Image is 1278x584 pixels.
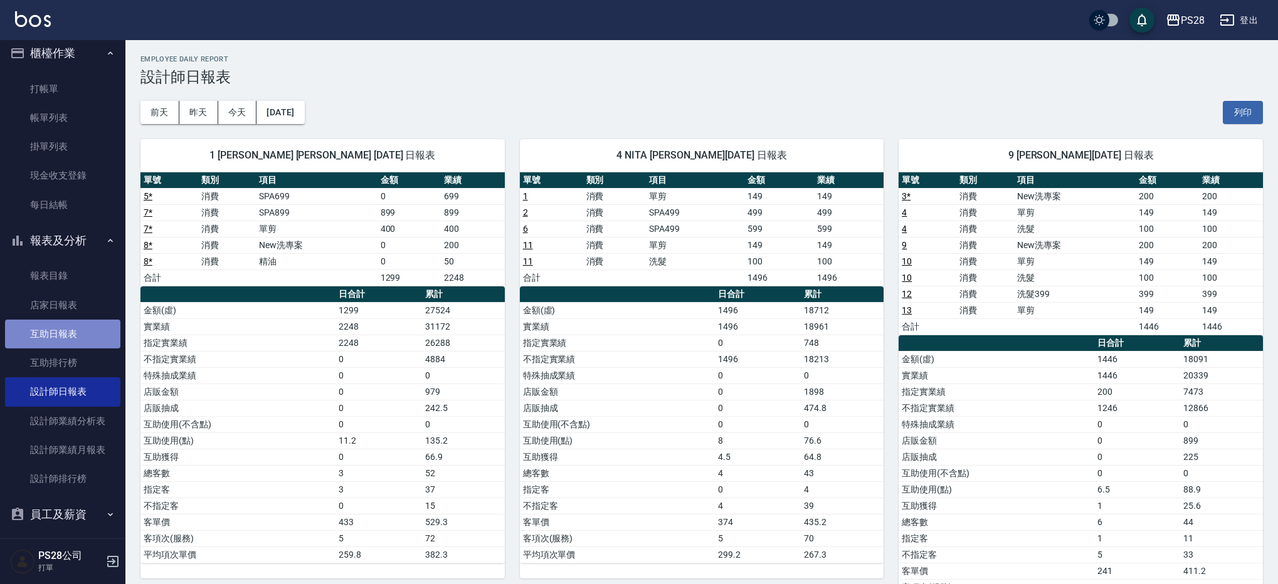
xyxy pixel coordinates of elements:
td: 0 [715,383,801,400]
td: 0 [715,335,801,351]
td: 不指定客 [140,498,335,514]
td: 1 [1094,530,1180,546]
td: 200 [441,237,505,253]
td: 1496 [715,351,801,367]
td: 不指定實業績 [520,351,715,367]
td: 100 [1199,269,1263,286]
td: 1496 [715,302,801,318]
td: 精油 [256,253,378,269]
td: 金額(虛) [140,302,335,318]
td: 消費 [956,302,1014,318]
h2: Employee Daily Report [140,55,1263,63]
td: 27524 [422,302,505,318]
td: 44 [1180,514,1263,530]
td: 12866 [1180,400,1263,416]
td: 0 [335,449,421,465]
td: 洗髮 [646,253,744,269]
td: 0 [715,416,801,432]
td: 客單價 [140,514,335,530]
th: 金額 [744,172,814,189]
td: 實業績 [140,318,335,335]
a: 設計師業績月報表 [5,435,120,464]
button: 今天 [218,101,257,124]
td: 400 [441,221,505,237]
td: 149 [1136,204,1200,221]
th: 累計 [1180,335,1263,352]
td: 18961 [801,318,884,335]
td: SPA499 [646,204,744,221]
td: 0 [801,367,884,383]
td: 3 [335,481,421,498]
td: 599 [744,221,814,237]
table: a dense table [140,286,505,563]
td: 50 [441,253,505,269]
td: 39 [801,498,884,514]
h5: PS28公司 [38,550,102,562]
td: 37 [422,481,505,498]
span: 1 [PERSON_NAME] [PERSON_NAME] [DATE] 日報表 [156,149,490,162]
td: 合計 [899,318,956,335]
td: 單剪 [1014,253,1136,269]
td: 149 [744,237,814,253]
td: 399 [1199,286,1263,302]
a: 6 [523,224,528,234]
td: 0 [335,367,421,383]
td: 259.8 [335,546,421,563]
td: 合計 [140,269,198,286]
th: 項目 [1014,172,1136,189]
td: 單剪 [646,237,744,253]
td: 64.8 [801,449,884,465]
table: a dense table [520,172,884,286]
td: 金額(虛) [520,302,715,318]
td: 1299 [335,302,421,318]
button: [DATE] [256,101,304,124]
td: 4884 [422,351,505,367]
a: 店家日報表 [5,291,120,320]
td: 指定客 [520,481,715,498]
td: 特殊抽成業績 [140,367,335,383]
a: 11 [523,256,533,266]
a: 掛單列表 [5,132,120,161]
td: 0 [715,400,801,416]
th: 單號 [899,172,956,189]
td: 200 [1094,383,1180,400]
td: 200 [1136,188,1200,204]
td: 200 [1199,188,1263,204]
table: a dense table [520,286,884,563]
td: 客單價 [520,514,715,530]
td: 單剪 [1014,302,1136,318]
td: SPA499 [646,221,744,237]
td: 6.5 [1094,481,1180,498]
th: 類別 [198,172,256,189]
button: 報表及分析 [5,224,120,257]
td: 979 [422,383,505,400]
th: 日合計 [1094,335,1180,352]
td: 2248 [441,269,505,286]
th: 單號 [140,172,198,189]
th: 單號 [520,172,583,189]
a: 13 [902,305,912,315]
th: 項目 [646,172,744,189]
td: 1299 [378,269,441,286]
td: 20339 [1180,367,1263,383]
td: 474.8 [801,400,884,416]
td: 149 [814,237,884,253]
td: 0 [1180,416,1263,432]
td: 指定實業績 [140,335,335,351]
th: 累計 [422,286,505,303]
td: 149 [1199,204,1263,221]
td: 0 [422,416,505,432]
td: 11 [1180,530,1263,546]
td: 100 [1136,221,1200,237]
td: 消費 [956,269,1014,286]
td: 互助使用(不含點) [140,416,335,432]
td: 149 [744,188,814,204]
button: 櫃檯作業 [5,37,120,70]
td: 消費 [956,253,1014,269]
td: 18712 [801,302,884,318]
td: 1496 [744,269,814,286]
td: 66.9 [422,449,505,465]
td: 互助獲得 [140,449,335,465]
td: 18213 [801,351,884,367]
td: 18091 [1180,351,1263,367]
